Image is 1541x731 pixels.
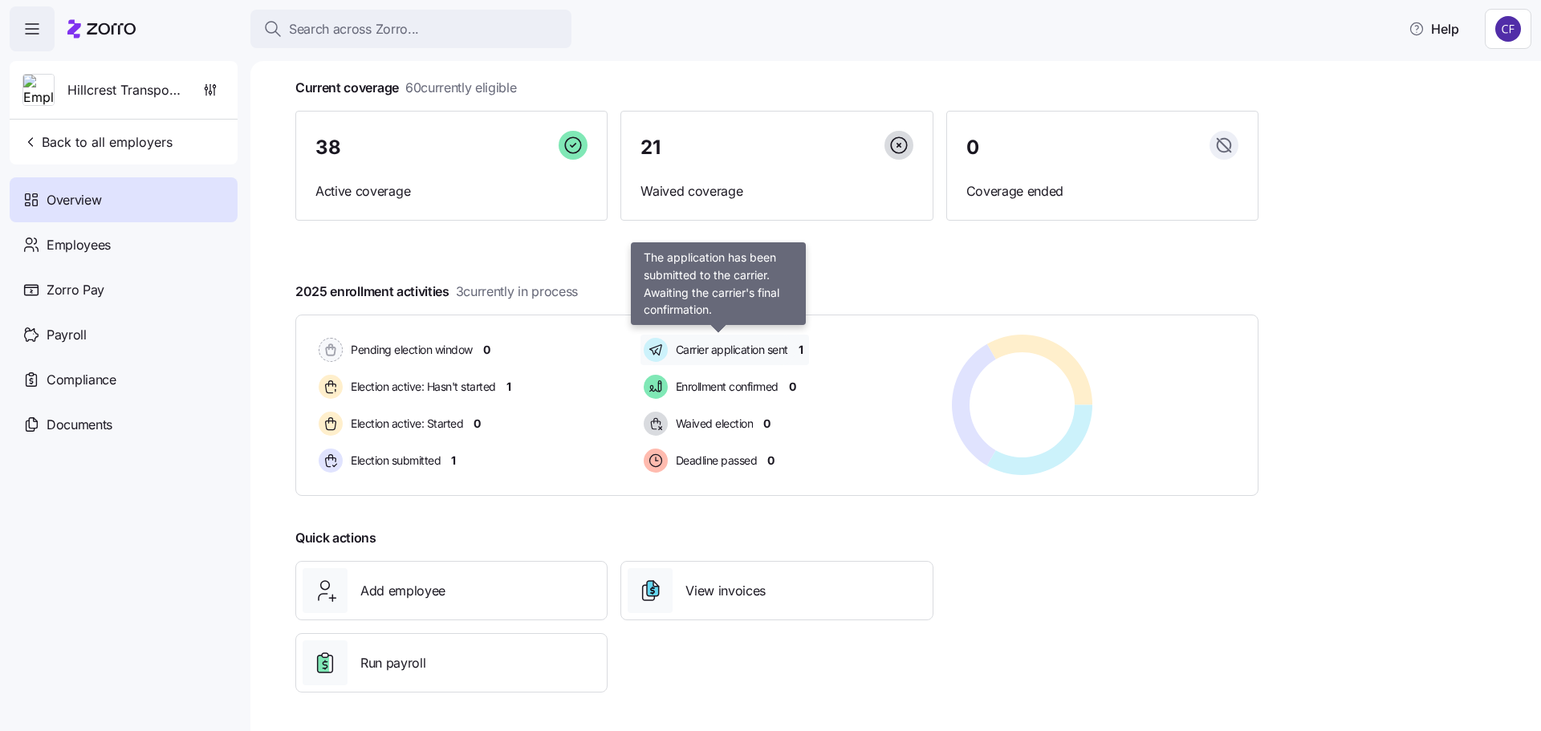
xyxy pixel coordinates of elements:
span: 1 [451,453,456,469]
span: Pending election window [346,342,473,358]
span: Current coverage [295,78,517,98]
span: Election active: Hasn't started [346,379,496,395]
span: Run payroll [360,653,425,673]
span: Back to all employers [22,132,173,152]
button: Back to all employers [16,126,179,158]
span: Carrier application sent [671,342,788,358]
span: View invoices [685,581,766,601]
span: 0 [474,416,481,432]
span: Enrollment confirmed [671,379,779,395]
span: 60 currently eligible [405,78,517,98]
a: Payroll [10,312,238,357]
span: 0 [763,416,770,432]
button: Search across Zorro... [250,10,571,48]
span: Zorro Pay [47,280,104,300]
a: Documents [10,402,238,447]
span: 1 [506,379,511,395]
span: Employees [47,235,111,255]
span: 21 [640,138,660,157]
span: 3 currently in process [456,282,578,302]
span: 0 [966,138,979,157]
span: Waived election [671,416,754,432]
span: Deadline passed [671,453,758,469]
span: Documents [47,415,112,435]
a: Zorro Pay [10,267,238,312]
span: Search across Zorro... [289,19,419,39]
span: 0 [767,453,775,469]
span: 2025 enrollment activities [295,282,578,302]
a: Overview [10,177,238,222]
span: Compliance [47,370,116,390]
span: 1 [799,342,803,358]
span: Quick actions [295,528,376,548]
span: Add employee [360,581,445,601]
span: 38 [315,138,340,157]
span: Election submitted [346,453,441,469]
span: Waived coverage [640,181,913,201]
span: Coverage ended [966,181,1238,201]
img: Employer logo [23,75,54,107]
span: Help [1409,19,1459,39]
span: Payroll [47,325,87,345]
span: Overview [47,190,101,210]
span: Hillcrest Transportation Inc. [67,80,183,100]
a: Compliance [10,357,238,402]
span: Active coverage [315,181,588,201]
a: Employees [10,222,238,267]
span: 0 [789,379,796,395]
img: 7d4a9558da78dc7654dde66b79f71a2e [1495,16,1521,42]
button: Help [1396,13,1472,45]
span: 0 [483,342,490,358]
span: Election active: Started [346,416,463,432]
